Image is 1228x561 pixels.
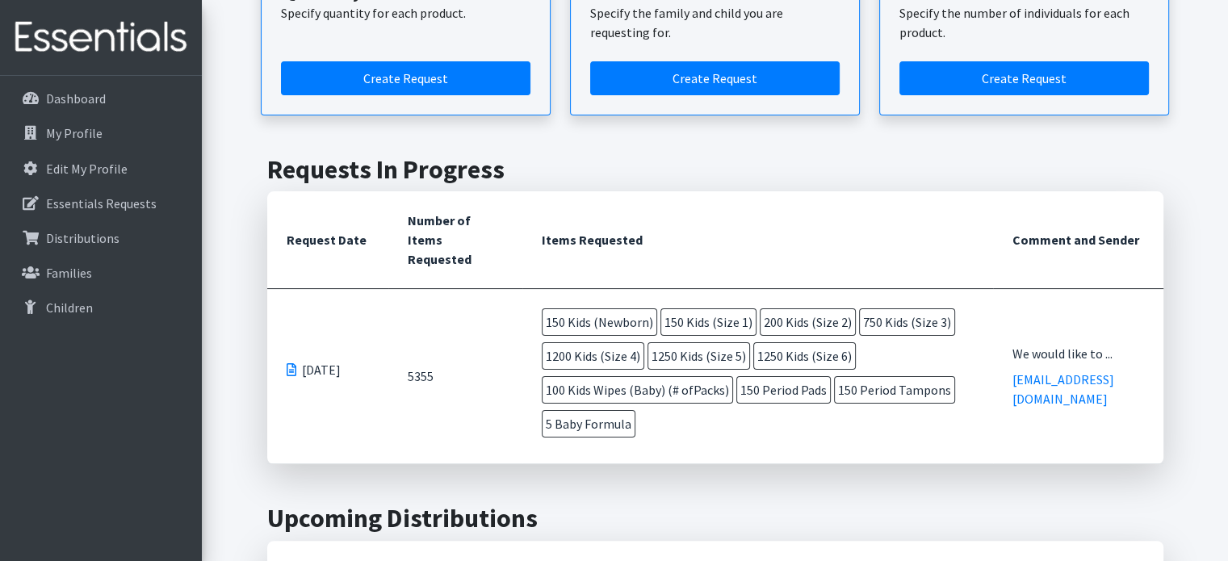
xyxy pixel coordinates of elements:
a: Distributions [6,222,195,254]
a: My Profile [6,117,195,149]
h2: Upcoming Distributions [267,503,1163,534]
span: 200 Kids (Size 2) [760,308,856,336]
a: Edit My Profile [6,153,195,185]
p: Specify the family and child you are requesting for. [590,3,840,42]
div: We would like to ... [1012,344,1143,363]
th: Request Date [267,191,388,289]
span: 1200 Kids (Size 4) [542,342,644,370]
a: Families [6,257,195,289]
span: 1250 Kids (Size 6) [753,342,856,370]
th: Number of Items Requested [388,191,522,289]
p: Specify the number of individuals for each product. [899,3,1149,42]
a: Create a request by number of individuals [899,61,1149,95]
p: Children [46,299,93,316]
span: 100 Kids Wipes (Baby) (# ofPacks) [542,376,733,404]
p: Specify quantity for each product. [281,3,530,23]
img: HumanEssentials [6,10,195,65]
span: 150 Kids (Newborn) [542,308,657,336]
p: Dashboard [46,90,106,107]
th: Items Requested [522,191,994,289]
p: Edit My Profile [46,161,128,177]
p: My Profile [46,125,103,141]
span: [DATE] [302,360,341,379]
span: 5 Baby Formula [542,410,635,437]
span: 150 Period Tampons [834,376,955,404]
a: Create a request by quantity [281,61,530,95]
p: Families [46,265,92,281]
h2: Requests In Progress [267,154,1163,185]
span: 150 Kids (Size 1) [660,308,756,336]
a: Dashboard [6,82,195,115]
td: 5355 [388,289,522,464]
span: 150 Period Pads [736,376,831,404]
span: 750 Kids (Size 3) [859,308,955,336]
a: [EMAIL_ADDRESS][DOMAIN_NAME] [1012,371,1114,407]
th: Comment and Sender [993,191,1163,289]
p: Distributions [46,230,119,246]
a: Essentials Requests [6,187,195,220]
p: Essentials Requests [46,195,157,211]
a: Create a request for a child or family [590,61,840,95]
span: 1250 Kids (Size 5) [648,342,750,370]
a: Children [6,291,195,324]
